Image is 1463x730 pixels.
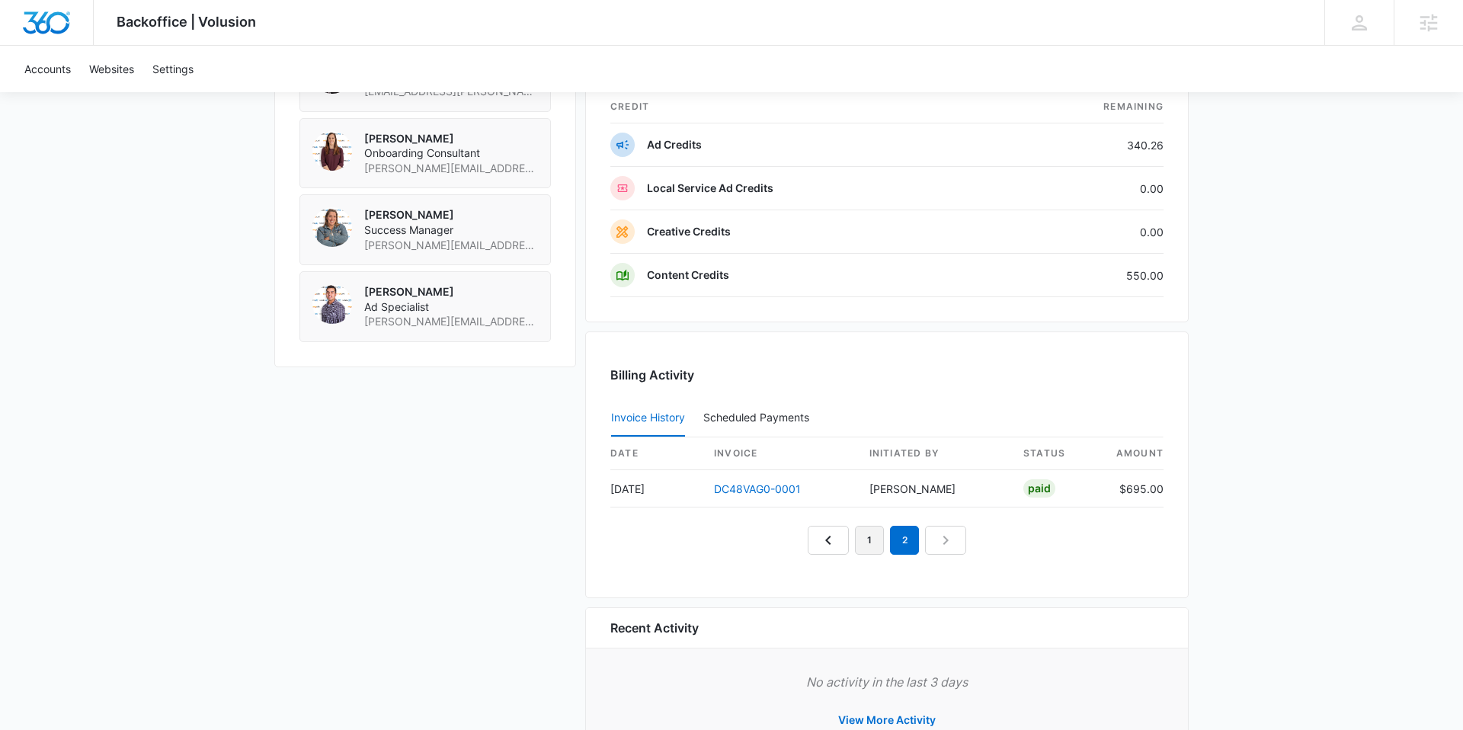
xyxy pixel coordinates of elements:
[312,207,352,247] img: Sam Coduto
[808,526,849,555] a: Previous Page
[610,619,699,637] h6: Recent Activity
[312,131,352,171] img: Rachel Bellio
[80,46,143,92] a: Websites
[1023,479,1055,498] div: Paid
[364,299,538,315] span: Ad Specialist
[890,526,919,555] em: 2
[364,131,538,146] p: [PERSON_NAME]
[808,526,966,555] nav: Pagination
[24,40,37,52] img: website_grey.svg
[152,88,164,101] img: tab_keywords_by_traffic_grey.svg
[1103,437,1164,470] th: amount
[714,482,801,495] a: DC48VAG0-0001
[610,470,702,507] td: [DATE]
[1103,470,1164,507] td: $695.00
[1002,254,1164,297] td: 550.00
[703,412,815,423] div: Scheduled Payments
[610,91,1002,123] th: credit
[41,88,53,101] img: tab_domain_overview_orange.svg
[1002,210,1164,254] td: 0.00
[364,238,538,253] span: [PERSON_NAME][EMAIL_ADDRESS][PERSON_NAME][DOMAIN_NAME]
[15,46,80,92] a: Accounts
[40,40,168,52] div: Domain: [DOMAIN_NAME]
[610,673,1164,691] p: No activity in the last 3 days
[117,14,256,30] span: Backoffice | Volusion
[43,24,75,37] div: v 4.0.24
[364,223,538,238] span: Success Manager
[143,46,203,92] a: Settings
[857,470,1011,507] td: [PERSON_NAME]
[647,137,702,152] p: Ad Credits
[1002,123,1164,167] td: 340.26
[647,224,731,239] p: Creative Credits
[58,90,136,100] div: Domain Overview
[168,90,257,100] div: Keywords by Traffic
[364,146,538,161] span: Onboarding Consultant
[647,267,729,283] p: Content Credits
[24,24,37,37] img: logo_orange.svg
[702,437,857,470] th: invoice
[364,207,538,223] p: [PERSON_NAME]
[312,284,352,324] img: Brent Avila
[610,437,702,470] th: date
[610,366,1164,384] h3: Billing Activity
[855,526,884,555] a: Page 1
[364,161,538,176] span: [PERSON_NAME][EMAIL_ADDRESS][PERSON_NAME][DOMAIN_NAME]
[364,314,538,329] span: [PERSON_NAME][EMAIL_ADDRESS][PERSON_NAME][DOMAIN_NAME]
[857,437,1011,470] th: Initiated By
[1002,91,1164,123] th: Remaining
[611,400,685,437] button: Invoice History
[364,284,538,299] p: [PERSON_NAME]
[1002,167,1164,210] td: 0.00
[1011,437,1103,470] th: status
[647,181,773,196] p: Local Service Ad Credits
